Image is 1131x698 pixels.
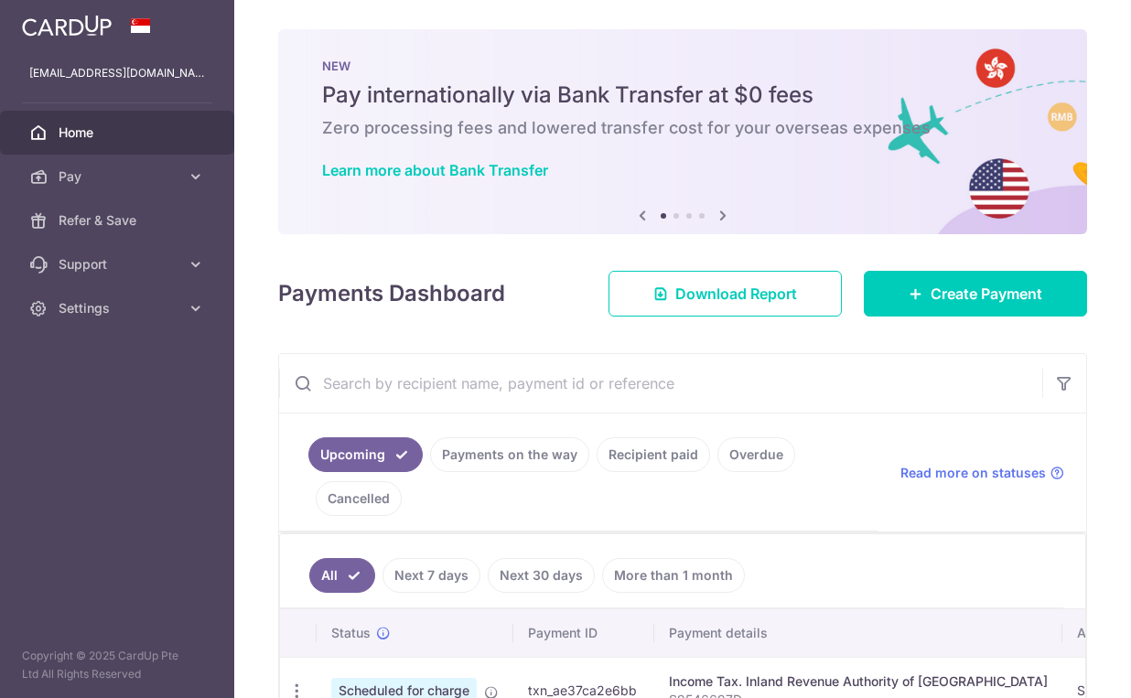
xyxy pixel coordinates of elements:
span: Home [59,123,179,142]
input: Search by recipient name, payment id or reference [279,354,1042,413]
a: More than 1 month [602,558,745,593]
span: Download Report [675,283,797,305]
p: NEW [322,59,1043,73]
span: Status [331,624,371,642]
img: Bank transfer banner [278,29,1087,234]
a: Cancelled [316,481,402,516]
a: Recipient paid [597,437,710,472]
span: Support [59,255,179,274]
a: Payments on the way [430,437,589,472]
a: Read more on statuses [900,464,1064,482]
span: Amount [1077,624,1124,642]
span: Create Payment [931,283,1042,305]
h5: Pay internationally via Bank Transfer at $0 fees [322,81,1043,110]
span: Read more on statuses [900,464,1046,482]
img: CardUp [22,15,112,37]
a: Next 7 days [382,558,480,593]
span: Pay [59,167,179,186]
a: Upcoming [308,437,423,472]
th: Payment ID [513,609,654,657]
a: Download Report [609,271,842,317]
a: Next 30 days [488,558,595,593]
a: All [309,558,375,593]
a: Learn more about Bank Transfer [322,161,548,179]
div: Income Tax. Inland Revenue Authority of [GEOGRAPHIC_DATA] [669,672,1048,691]
span: Settings [59,299,179,317]
h6: Zero processing fees and lowered transfer cost for your overseas expenses [322,117,1043,139]
a: Overdue [717,437,795,472]
h4: Payments Dashboard [278,277,505,310]
a: Create Payment [864,271,1087,317]
th: Payment details [654,609,1062,657]
p: [EMAIL_ADDRESS][DOMAIN_NAME] [29,64,205,82]
span: Refer & Save [59,211,179,230]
